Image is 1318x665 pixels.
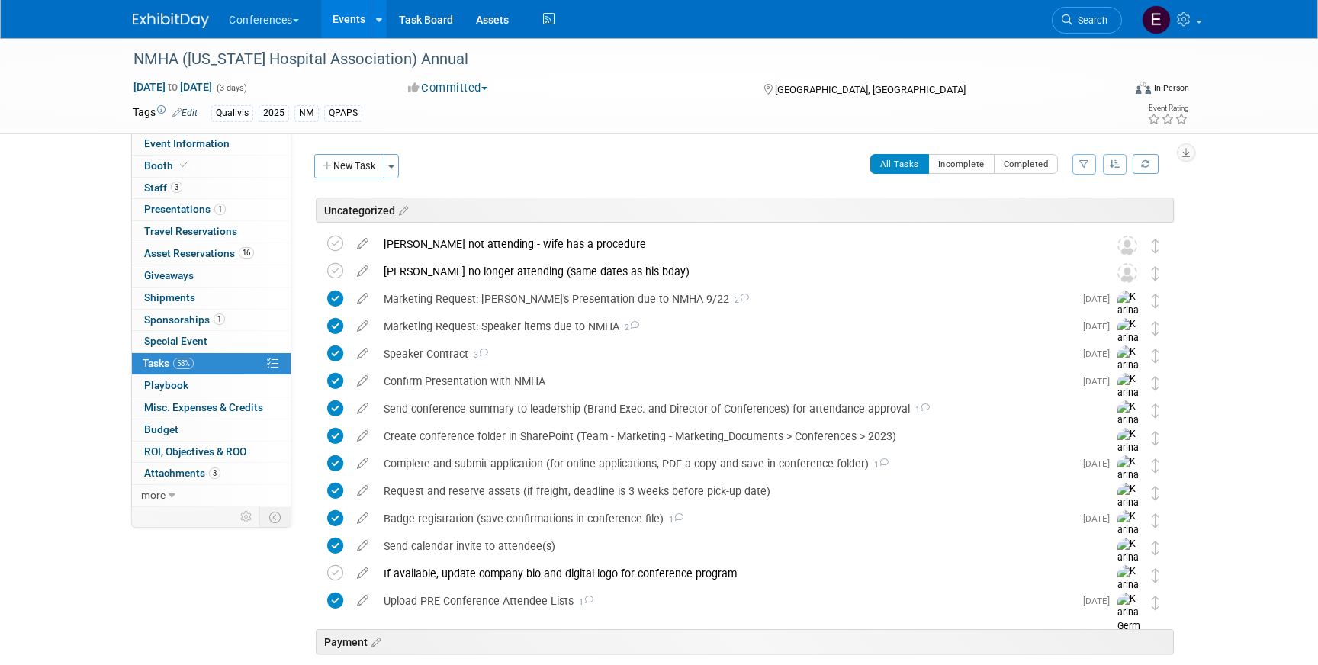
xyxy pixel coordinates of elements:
[144,335,207,347] span: Special Event
[1152,294,1159,308] i: Move task
[1083,596,1117,606] span: [DATE]
[1117,263,1137,283] img: Unassigned
[1152,596,1159,610] i: Move task
[133,13,209,28] img: ExhibitDay
[132,463,291,484] a: Attachments3
[132,331,291,352] a: Special Event
[1152,431,1159,445] i: Move task
[349,292,376,306] a: edit
[132,375,291,397] a: Playbook
[349,429,376,443] a: edit
[1117,538,1140,592] img: Karina German
[376,396,1087,422] div: Send conference summary to leadership (Brand Exec. and Director of Conferences) for attendance ap...
[144,225,237,237] span: Travel Reservations
[395,202,408,217] a: Edit sections
[132,133,291,155] a: Event Information
[349,567,376,580] a: edit
[144,401,263,413] span: Misc. Expenses & Credits
[376,506,1074,532] div: Badge registration (save confirmations in conference file)
[1152,349,1159,363] i: Move task
[233,507,260,527] td: Personalize Event Tab Strip
[144,313,225,326] span: Sponsorships
[376,231,1087,257] div: [PERSON_NAME] not attending - wife has a procedure
[349,402,376,416] a: edit
[1117,565,1140,619] img: Karina German
[368,634,381,649] a: Edit sections
[144,247,254,259] span: Asset Reservations
[144,445,246,458] span: ROI, Objectives & ROO
[376,286,1074,312] div: Marketing Request: [PERSON_NAME]'s Presentation due to NMHA 9/22
[1083,294,1117,304] span: [DATE]
[1117,373,1140,427] img: Karina German
[132,288,291,309] a: Shipments
[173,358,194,369] span: 58%
[1136,82,1151,94] img: Format-Inperson.png
[171,182,182,193] span: 3
[376,423,1087,449] div: Create conference folder in SharePoint (Team - Marketing - Marketing_Documents > Conferences > 2023)
[1083,513,1117,524] span: [DATE]
[928,154,995,174] button: Incomplete
[132,265,291,287] a: Giveaways
[260,507,291,527] td: Toggle Event Tabs
[376,533,1087,559] div: Send calendar invite to attendee(s)
[994,154,1059,174] button: Completed
[132,156,291,177] a: Booth
[316,629,1174,654] div: Payment
[1133,154,1159,174] a: Refresh
[133,80,213,94] span: [DATE] [DATE]
[1052,7,1122,34] a: Search
[376,588,1074,614] div: Upload PRE Conference Attendee Lists
[1072,14,1107,26] span: Search
[166,81,180,93] span: to
[132,310,291,331] a: Sponsorships1
[1117,483,1140,537] img: Karina German
[132,419,291,441] a: Budget
[211,105,253,121] div: Qualivis
[259,105,289,121] div: 2025
[910,405,930,415] span: 1
[132,353,291,374] a: Tasks58%
[664,515,683,525] span: 1
[870,154,929,174] button: All Tasks
[1117,510,1140,564] img: Karina German
[144,269,194,281] span: Giveaways
[1152,541,1159,555] i: Move task
[1153,82,1189,94] div: In-Person
[403,80,493,96] button: Committed
[349,512,376,525] a: edit
[1152,486,1159,500] i: Move task
[376,313,1074,339] div: Marketing Request: Speaker items due to NMHA
[1117,345,1140,400] img: Karina German
[144,467,220,479] span: Attachments
[349,594,376,608] a: edit
[180,161,188,169] i: Booth reservation complete
[1117,455,1140,509] img: Karina German
[324,105,362,121] div: QPAPS
[1117,428,1140,482] img: Karina German
[132,199,291,220] a: Presentations1
[1147,104,1188,112] div: Event Rating
[1152,458,1159,473] i: Move task
[349,347,376,361] a: edit
[1083,376,1117,387] span: [DATE]
[349,457,376,471] a: edit
[1117,318,1140,372] img: Karina German
[239,247,254,259] span: 16
[1117,593,1140,647] img: Karina German
[376,561,1087,586] div: If available, update company bio and digital logo for conference program
[143,357,194,369] span: Tasks
[1083,458,1117,469] span: [DATE]
[468,350,488,360] span: 3
[1152,513,1159,528] i: Move task
[1152,321,1159,336] i: Move task
[349,265,376,278] a: edit
[869,460,889,470] span: 1
[349,237,376,251] a: edit
[376,259,1087,284] div: [PERSON_NAME] no longer attending (same dates as his bday)
[316,198,1174,223] div: Uncategorized
[376,341,1074,367] div: Speaker Contract
[376,451,1074,477] div: Complete and submit application (for online applications, PDF a copy and save in conference folder)
[349,539,376,553] a: edit
[132,243,291,265] a: Asset Reservations16
[132,485,291,506] a: more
